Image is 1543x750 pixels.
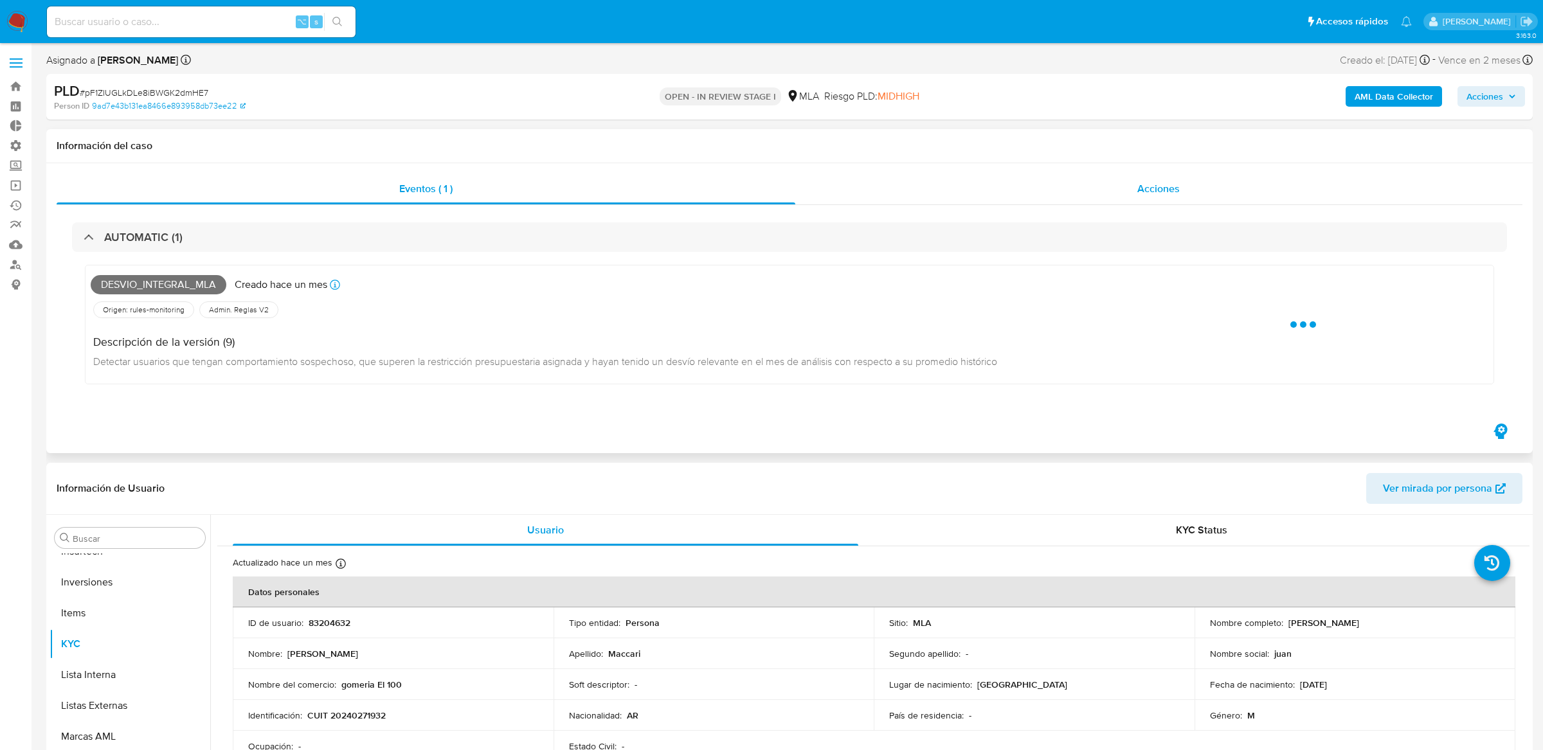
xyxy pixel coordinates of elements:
b: AML Data Collector [1355,86,1433,107]
input: Buscar usuario o caso... [47,13,356,30]
button: Acciones [1457,86,1525,107]
p: Nombre : [248,648,282,659]
p: ID de usuario : [248,617,303,629]
p: M [1247,710,1255,721]
p: Soft descriptor : [569,679,629,690]
div: Creado el: [DATE] [1340,51,1430,69]
p: Género : [1210,710,1242,721]
p: Identificación : [248,710,302,721]
span: Acciones [1137,181,1180,196]
p: AR [627,710,638,721]
span: - [1432,51,1436,69]
p: - [969,710,971,721]
span: KYC Status [1176,522,1227,537]
p: País de residencia : [889,710,964,721]
span: Origen: rules-monitoring [102,305,186,315]
span: Vence en 2 meses [1438,53,1520,67]
a: Notificaciones [1401,16,1412,27]
span: Asignado a [46,53,178,67]
span: Eventos ( 1 ) [399,181,453,196]
span: # pF1ZIUGLkDLe8iBWGK2dmHE7 [80,86,208,99]
p: eric.malcangi@mercadolibre.com [1443,15,1515,28]
p: Sitio : [889,617,908,629]
p: Apellido : [569,648,603,659]
p: Nombre completo : [1210,617,1283,629]
span: Riesgo PLD: [824,89,919,103]
button: search-icon [324,13,350,31]
p: 83204632 [309,617,350,629]
p: Segundo apellido : [889,648,961,659]
button: Lista Interna [50,659,210,690]
p: - [635,679,637,690]
span: Ver mirada por persona [1383,473,1492,504]
span: Detectar usuarios que tengan comportamiento sospechoso, que superen la restricción presupuestaria... [93,354,997,368]
h1: Información del caso [57,139,1522,152]
p: [GEOGRAPHIC_DATA] [977,679,1067,690]
p: [PERSON_NAME] [287,648,358,659]
p: juan [1274,648,1292,659]
a: Salir [1520,15,1533,28]
button: AML Data Collector [1346,86,1442,107]
p: OPEN - IN REVIEW STAGE I [660,87,781,105]
button: Buscar [60,533,70,543]
button: Items [50,598,210,629]
div: AUTOMATIC (1) [72,222,1507,252]
span: Desvio_integral_mla [91,275,226,294]
p: Maccari [608,648,640,659]
p: - [966,648,968,659]
h1: Información de Usuario [57,482,165,495]
button: Inversiones [50,567,210,598]
p: Nombre del comercio : [248,679,336,690]
span: MIDHIGH [878,89,919,103]
a: 9ad7e43b131ea8466e893958db73ee22 [92,100,246,112]
p: CUIT 20240271932 [307,710,386,721]
p: gomeria El 100 [341,679,402,690]
p: Nacionalidad : [569,710,622,721]
div: MLA [786,89,819,103]
span: Accesos rápidos [1316,15,1388,28]
p: Tipo entidad : [569,617,620,629]
button: KYC [50,629,210,659]
b: PLD [54,80,80,101]
span: s [314,15,318,28]
h3: AUTOMATIC (1) [104,230,183,244]
p: Actualizado hace un mes [233,557,332,569]
span: ⌥ [297,15,307,28]
p: Lugar de nacimiento : [889,679,972,690]
button: Listas Externas [50,690,210,721]
span: Acciones [1466,86,1503,107]
b: Person ID [54,100,89,112]
h4: Descripción de la versión (9) [93,335,997,349]
span: Admin. Reglas V2 [208,305,270,315]
p: [PERSON_NAME] [1288,617,1359,629]
button: Ver mirada por persona [1366,473,1522,504]
b: [PERSON_NAME] [95,53,178,67]
th: Datos personales [233,576,1515,607]
p: Fecha de nacimiento : [1210,679,1295,690]
p: Creado hace un mes [235,278,327,292]
p: Persona [626,617,660,629]
p: MLA [913,617,931,629]
p: Nombre social : [1210,648,1269,659]
input: Buscar [73,533,200,544]
p: [DATE] [1300,679,1327,690]
span: Usuario [527,522,564,537]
